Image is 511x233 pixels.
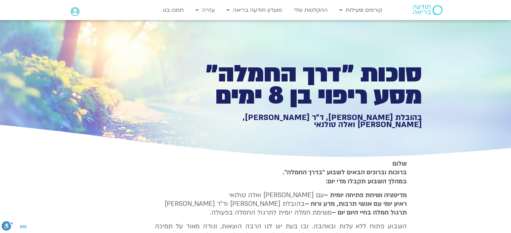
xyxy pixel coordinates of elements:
p: עם [PERSON_NAME] ואלה טולנאי בהובלת [PERSON_NAME] וד״ר [PERSON_NAME] משימת חמלה יומית לתרגול החמל... [155,191,407,217]
a: ההקלטות שלי [291,4,331,16]
a: קורסים ופעילות [336,4,386,16]
a: עזרה [192,4,218,16]
h1: סוכות ״דרך החמלה״ מסע ריפוי בן 8 ימים [189,63,422,107]
b: ראיון יומי עם אנשי תרבות, מדע ורוח – [305,199,407,208]
img: תודעה בריאה [413,5,442,15]
strong: מדיטציה ושיחת פתיחה יומית – [324,191,407,199]
strong: שלום [392,159,407,168]
strong: ברוכות וברוכים הבאים לשבוע ״בדרך החמלה״. במהלך השבוע תקבלו מדי יום: [283,168,407,185]
a: תמכו בנו [160,4,187,16]
h1: בהובלת [PERSON_NAME], ד״ר [PERSON_NAME], [PERSON_NAME] ואלה טולנאי [189,114,422,128]
a: מועדון תודעה בריאה [223,4,286,16]
b: תרגול חמלה בחיי היום יום – [332,208,407,217]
